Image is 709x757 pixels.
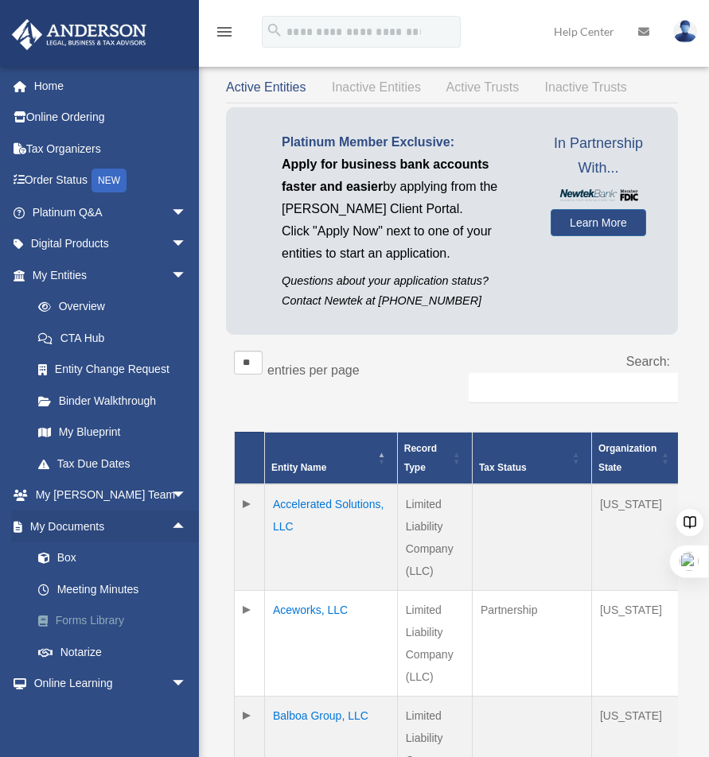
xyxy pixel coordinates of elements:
span: arrow_drop_down [171,699,203,732]
a: CTA Hub [22,322,203,354]
a: menu [215,28,234,41]
a: Notarize [22,636,211,668]
span: arrow_drop_down [171,228,203,261]
th: Tax Status: Activate to sort [472,432,591,484]
td: [US_STATE] [591,590,680,696]
span: Apply for business bank accounts faster and easier [282,157,489,193]
th: Record Type: Activate to sort [397,432,472,484]
a: Tax Due Dates [22,448,203,479]
span: arrow_drop_up [171,510,203,543]
td: [US_STATE] [591,484,680,591]
a: Entity Change Request [22,354,203,386]
a: Binder Walkthrough [22,385,203,417]
td: Partnership [472,590,591,696]
a: Overview [22,291,195,323]
td: Aceworks, LLC [265,590,398,696]
a: Online Learningarrow_drop_down [11,668,211,700]
a: Learn More [551,209,646,236]
img: NewtekBankLogoSM.png [559,189,638,201]
span: Inactive Entities [332,80,421,94]
a: Forms Library [22,605,211,637]
div: NEW [92,169,127,192]
a: Tax Organizers [11,133,211,165]
i: search [266,21,283,39]
span: Active Entities [226,80,306,94]
td: Limited Liability Company (LLC) [397,484,472,591]
p: by applying from the [PERSON_NAME] Client Portal. [282,153,527,220]
p: Click "Apply Now" next to one of your entities to start an application. [282,220,527,265]
a: Digital Productsarrow_drop_down [11,228,211,260]
span: arrow_drop_down [171,196,203,229]
span: Active Trusts [446,80,520,94]
span: Tax Status [479,462,527,473]
a: Home [11,70,211,102]
a: Order StatusNEW [11,165,211,197]
a: Billingarrow_drop_down [11,699,211,731]
a: Box [22,542,211,574]
i: menu [215,22,234,41]
span: In Partnership With... [551,131,646,181]
img: Anderson Advisors Platinum Portal [7,19,151,50]
a: Platinum Q&Aarrow_drop_down [11,196,211,228]
td: Accelerated Solutions, LLC [265,484,398,591]
span: Inactive Trusts [545,80,627,94]
label: entries per page [267,363,360,377]
a: Online Ordering [11,102,211,134]
img: User Pic [673,20,697,43]
a: My [PERSON_NAME] Teamarrow_drop_down [11,479,211,511]
a: My Documentsarrow_drop_up [11,510,211,542]
span: Entity Name [271,462,326,473]
th: Entity Name: Activate to invert sorting [265,432,398,484]
a: Meeting Minutes [22,573,211,605]
th: Organization State: Activate to sort [591,432,680,484]
a: My Blueprint [22,417,203,448]
p: Platinum Member Exclusive: [282,131,527,153]
label: Search: [626,355,670,368]
span: Organization State [598,443,656,473]
p: Questions about your application status? Contact Newtek at [PHONE_NUMBER] [282,271,527,311]
span: arrow_drop_down [171,668,203,701]
span: arrow_drop_down [171,479,203,512]
td: Limited Liability Company (LLC) [397,590,472,696]
span: arrow_drop_down [171,259,203,292]
span: Record Type [404,443,437,473]
a: My Entitiesarrow_drop_down [11,259,203,291]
